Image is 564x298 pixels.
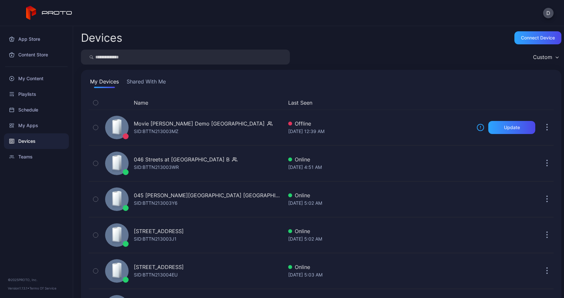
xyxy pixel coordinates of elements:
div: © 2025 PROTO, Inc. [8,277,65,282]
button: D [543,8,554,18]
div: [STREET_ADDRESS] [134,263,184,271]
div: Online [288,191,471,199]
div: 046 Streets at [GEOGRAPHIC_DATA] B [134,156,229,163]
div: SID: BTTN213004EU [134,271,178,279]
div: SID: BTTN213003WR [134,163,179,171]
div: Options [540,99,554,107]
button: Update [488,121,535,134]
a: My Content [4,71,69,86]
button: Name [134,99,148,107]
button: Connect device [514,31,561,44]
div: [DATE] 5:02 AM [288,199,471,207]
div: Connect device [521,35,555,40]
div: SID: BTTN213003J1 [134,235,177,243]
div: Movie [PERSON_NAME] Demo [GEOGRAPHIC_DATA] [134,120,265,127]
div: 045 [PERSON_NAME][GEOGRAPHIC_DATA] [GEOGRAPHIC_DATA] [134,191,283,199]
span: Version 1.13.1 • [8,286,29,290]
a: Teams [4,149,69,165]
div: [DATE] 12:39 AM [288,127,471,135]
div: Online [288,156,471,163]
button: Custom [530,50,561,65]
button: My Devices [89,78,120,88]
div: Update [504,125,520,130]
button: Shared With Me [125,78,167,88]
a: My Apps [4,118,69,133]
div: SID: BTTN213003MZ [134,127,179,135]
a: Terms Of Service [29,286,56,290]
a: App Store [4,31,69,47]
div: [STREET_ADDRESS] [134,227,184,235]
a: Playlists [4,86,69,102]
div: [DATE] 4:51 AM [288,163,471,171]
div: Update Device [474,99,533,107]
div: [DATE] 5:03 AM [288,271,471,279]
a: Devices [4,133,69,149]
div: SID: BTTN213003Y6 [134,199,178,207]
a: Content Store [4,47,69,63]
div: [DATE] 5:02 AM [288,235,471,243]
a: Schedule [4,102,69,118]
div: Custom [533,54,552,60]
div: Offline [288,120,471,127]
div: Online [288,263,471,271]
h2: Devices [81,32,122,44]
button: Last Seen [288,99,469,107]
div: Online [288,227,471,235]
